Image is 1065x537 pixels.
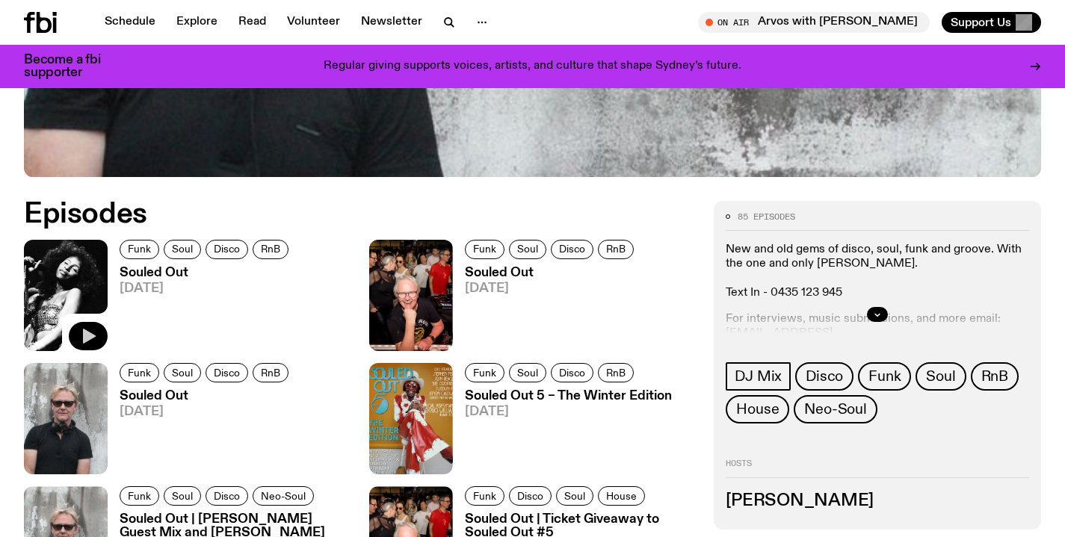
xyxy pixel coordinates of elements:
[794,395,877,423] a: Neo-Soul
[120,406,293,418] span: [DATE]
[551,240,593,259] a: Disco
[214,243,240,255] span: Disco
[509,486,552,506] a: Disco
[868,368,901,385] span: Funk
[517,491,543,502] span: Disco
[858,362,911,391] a: Funk
[916,362,966,391] a: Soul
[108,267,293,351] a: Souled Out[DATE]
[517,243,538,255] span: Soul
[324,60,741,73] p: Regular giving supports voices, artists, and culture that shape Sydney’s future.
[172,243,193,255] span: Soul
[261,243,280,255] span: RnB
[120,282,293,295] span: [DATE]
[473,243,496,255] span: Funk
[128,243,151,255] span: Funk
[108,390,293,474] a: Souled Out[DATE]
[120,240,159,259] a: Funk
[24,54,120,79] h3: Become a fbi supporter
[606,491,637,502] span: House
[164,240,201,259] a: Soul
[804,401,866,418] span: Neo-Soul
[253,363,288,382] a: RnB
[606,243,626,255] span: RnB
[726,493,1029,509] h3: [PERSON_NAME]
[942,12,1041,33] button: Support Us
[465,363,504,382] a: Funk
[465,282,638,295] span: [DATE]
[120,267,293,279] h3: Souled Out
[172,367,193,378] span: Soul
[164,363,201,382] a: Soul
[128,491,151,502] span: Funk
[473,367,496,378] span: Funk
[24,363,108,474] img: Stephen looks directly at the camera, wearing a black tee, black sunglasses and headphones around...
[465,390,672,403] h3: Souled Out 5 – The Winter Edition
[698,12,930,33] button: On AirArvos with [PERSON_NAME]
[726,362,791,391] a: DJ Mix
[559,243,585,255] span: Disco
[517,367,538,378] span: Soul
[806,368,843,385] span: Disco
[278,12,349,33] a: Volunteer
[735,368,782,385] span: DJ Mix
[229,12,275,33] a: Read
[509,240,546,259] a: Soul
[926,368,955,385] span: Soul
[465,406,672,418] span: [DATE]
[96,12,164,33] a: Schedule
[551,363,593,382] a: Disco
[24,201,696,228] h2: Episodes
[465,240,504,259] a: Funk
[971,362,1019,391] a: RnB
[598,240,634,259] a: RnB
[556,486,593,506] a: Soul
[167,12,226,33] a: Explore
[606,367,626,378] span: RnB
[598,486,645,506] a: House
[738,213,795,221] span: 85 episodes
[473,491,496,502] span: Funk
[726,395,789,423] a: House
[206,486,248,506] a: Disco
[726,243,1029,300] p: New and old gems of disco, soul, funk and groove. With the one and only [PERSON_NAME]. Text In - ...
[253,486,314,506] a: Neo-Soul
[172,491,193,502] span: Soul
[120,486,159,506] a: Funk
[736,401,779,418] span: House
[951,16,1011,29] span: Support Us
[120,390,293,403] h3: Souled Out
[261,491,306,502] span: Neo-Soul
[261,367,280,378] span: RnB
[214,491,240,502] span: Disco
[453,267,638,351] a: Souled Out[DATE]
[253,240,288,259] a: RnB
[981,368,1008,385] span: RnB
[726,459,1029,477] h2: Hosts
[206,240,248,259] a: Disco
[559,367,585,378] span: Disco
[564,491,585,502] span: Soul
[465,486,504,506] a: Funk
[465,267,638,279] h3: Souled Out
[598,363,634,382] a: RnB
[120,363,159,382] a: Funk
[352,12,431,33] a: Newsletter
[795,362,853,391] a: Disco
[453,390,672,474] a: Souled Out 5 – The Winter Edition[DATE]
[128,367,151,378] span: Funk
[509,363,546,382] a: Soul
[214,367,240,378] span: Disco
[206,363,248,382] a: Disco
[164,486,201,506] a: Soul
